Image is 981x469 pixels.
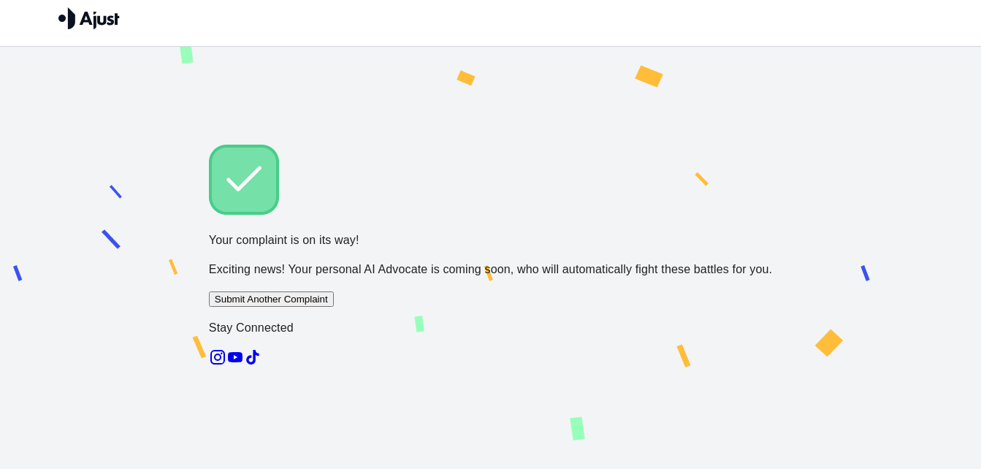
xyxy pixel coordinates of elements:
[58,7,120,29] img: Ajust
[209,319,772,337] p: Stay Connected
[209,261,772,278] p: Exciting news! Your personal AI Advocate is coming soon, who will automatically fight these battl...
[209,232,772,249] p: Your complaint is on its way!
[209,291,334,307] button: Submit Another Complaint
[209,145,279,215] img: Check!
